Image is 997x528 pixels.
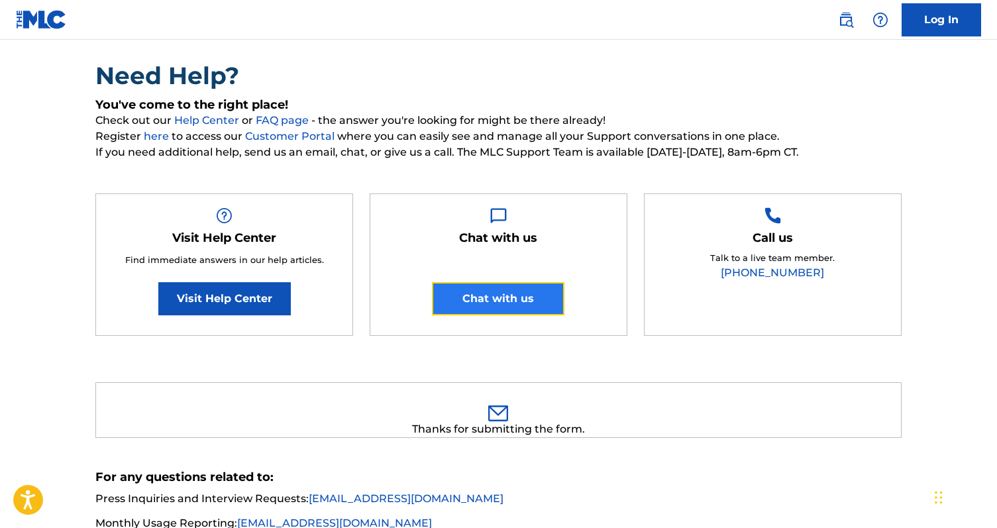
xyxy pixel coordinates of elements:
img: search [838,12,854,28]
div: Thanks for submitting the form. [96,421,901,437]
button: Chat with us [432,282,564,315]
iframe: Chat Widget [931,464,997,528]
div: Help [867,7,894,33]
div: Drag [935,478,943,517]
img: Help Box Image [490,207,507,224]
img: Help Box Image [764,207,781,224]
a: Customer Portal [245,130,337,142]
p: Talk to a live team member. [710,252,835,265]
a: Help Center [174,114,242,127]
img: MLC Logo [16,10,67,29]
a: Public Search [833,7,859,33]
span: Register to access our where you can easily see and manage all your Support conversations in one ... [95,129,902,144]
a: Visit Help Center [158,282,291,315]
h2: Need Help? [95,61,902,91]
span: If you need additional help, send us an email, chat, or give us a call. The MLC Support Team is a... [95,144,902,160]
img: help [872,12,888,28]
a: here [144,130,172,142]
li: Press Inquiries and Interview Requests: [95,491,902,515]
a: [PHONE_NUMBER] [721,266,824,279]
h5: Visit Help Center [172,231,276,246]
h5: You've come to the right place! [95,97,902,113]
h5: For any questions related to: [95,470,902,485]
span: Find immediate answers in our help articles. [125,254,324,265]
h5: Call us [753,231,793,246]
a: Log In [902,3,981,36]
a: FAQ page [256,114,311,127]
a: [EMAIL_ADDRESS][DOMAIN_NAME] [309,492,503,505]
img: 0ff00501b51b535a1dc6.svg [488,405,508,421]
img: Help Box Image [216,207,233,224]
h5: Chat with us [459,231,537,246]
span: Check out our or - the answer you're looking for might be there already! [95,113,902,129]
